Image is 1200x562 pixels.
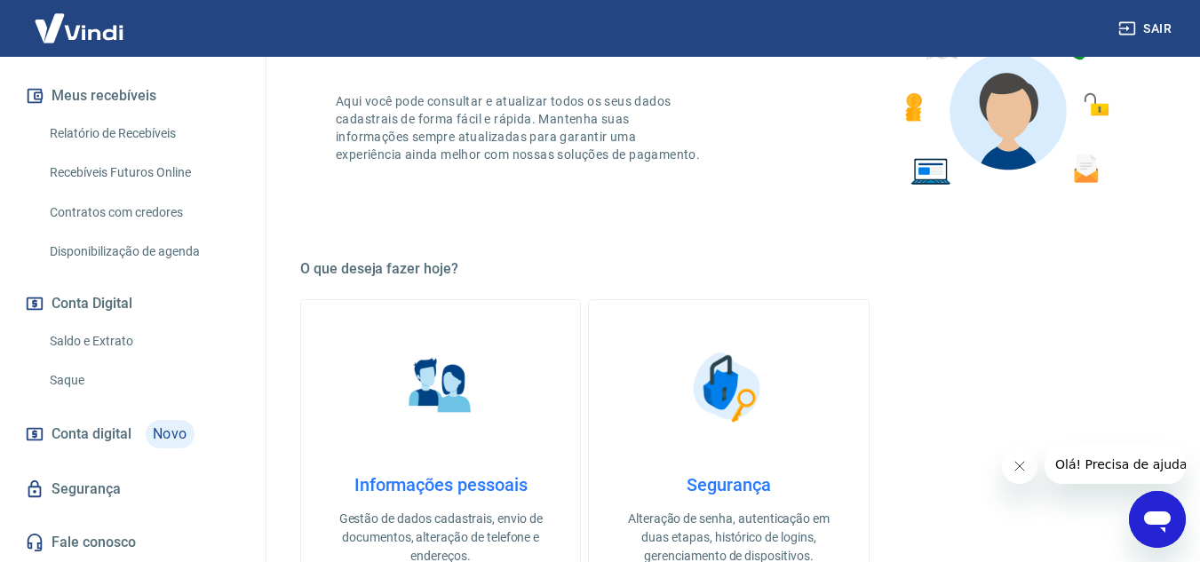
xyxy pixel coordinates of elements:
iframe: Botão para abrir a janela de mensagens [1129,491,1186,548]
h4: Segurança [617,474,839,495]
button: Conta Digital [21,284,244,323]
span: Olá! Precisa de ajuda? [11,12,149,27]
h4: Informações pessoais [330,474,552,495]
img: Segurança [684,343,773,431]
span: Conta digital [52,422,131,447]
img: Informações pessoais [396,343,485,431]
iframe: Mensagem da empresa [1045,445,1186,484]
a: Saque [43,362,244,399]
span: Novo [146,420,195,448]
a: Recebíveis Futuros Online [43,154,244,191]
p: Aqui você pode consultar e atualizar todos os seus dados cadastrais de forma fácil e rápida. Mant... [336,92,703,163]
button: Meus recebíveis [21,76,244,115]
a: Saldo e Extrato [43,323,244,360]
h5: O que deseja fazer hoje? [300,260,1157,278]
a: Contratos com credores [43,194,244,231]
a: Disponibilização de agenda [43,234,244,270]
a: Relatório de Recebíveis [43,115,244,152]
a: Conta digitalNovo [21,413,244,455]
a: Fale conosco [21,523,244,562]
button: Sair [1115,12,1179,45]
iframe: Fechar mensagem [1002,448,1037,484]
a: Segurança [21,470,244,509]
img: Vindi [21,1,137,55]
